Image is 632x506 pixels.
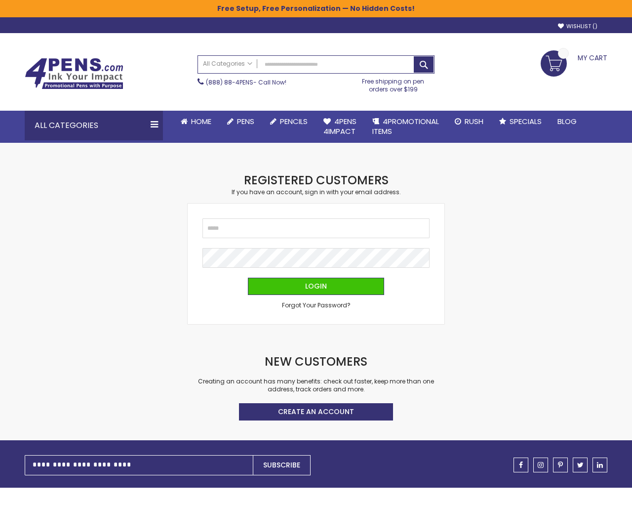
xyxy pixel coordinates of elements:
a: Forgot Your Password? [282,301,351,309]
span: - Call Now! [206,78,286,86]
a: Create an Account [239,403,393,421]
a: 4Pens4impact [316,111,364,143]
a: (888) 88-4PENS [206,78,253,86]
a: Wishlist [558,23,597,30]
a: twitter [573,458,588,472]
span: All Categories [203,60,252,68]
span: instagram [538,462,544,468]
span: twitter [577,462,584,468]
div: Free shipping on pen orders over $199 [352,74,435,93]
span: linkedin [597,462,603,468]
p: Creating an account has many benefits: check out faster, keep more than one address, track orders... [188,378,444,393]
span: 4PROMOTIONAL ITEMS [372,116,439,136]
a: All Categories [198,56,257,72]
a: Specials [491,111,550,132]
button: Subscribe [253,455,311,475]
a: facebook [513,458,528,472]
span: Login [305,281,327,291]
a: 4PROMOTIONALITEMS [364,111,447,143]
a: Home [173,111,219,132]
button: Login [248,278,384,295]
span: Create an Account [278,407,354,417]
a: pinterest [553,458,568,472]
a: instagram [533,458,548,472]
a: Pencils [262,111,316,132]
a: Pens [219,111,262,132]
span: facebook [519,462,523,468]
span: Blog [557,116,577,126]
a: Blog [550,111,585,132]
span: Home [191,116,211,126]
span: Subscribe [263,460,300,470]
a: Rush [447,111,491,132]
strong: Registered Customers [244,172,389,188]
div: If you have an account, sign in with your email address. [188,188,444,196]
strong: New Customers [265,353,367,370]
a: linkedin [592,458,607,472]
img: 4Pens Custom Pens and Promotional Products [25,58,123,89]
div: All Categories [25,111,163,140]
span: Specials [510,116,542,126]
span: Pencils [280,116,308,126]
span: pinterest [558,462,563,468]
span: Rush [465,116,483,126]
span: 4Pens 4impact [323,116,356,136]
span: Pens [237,116,254,126]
